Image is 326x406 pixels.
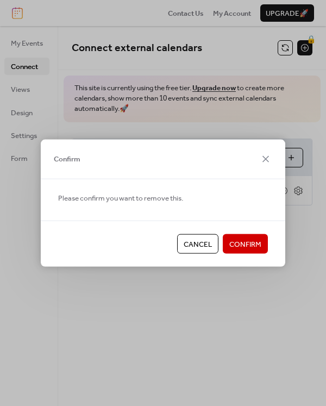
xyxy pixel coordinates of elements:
span: Confirm [54,154,80,165]
span: Confirm [229,239,261,250]
span: Cancel [184,239,212,250]
span: Please confirm you want to remove this. [58,192,183,203]
button: Confirm [223,234,268,254]
button: Cancel [177,234,218,254]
